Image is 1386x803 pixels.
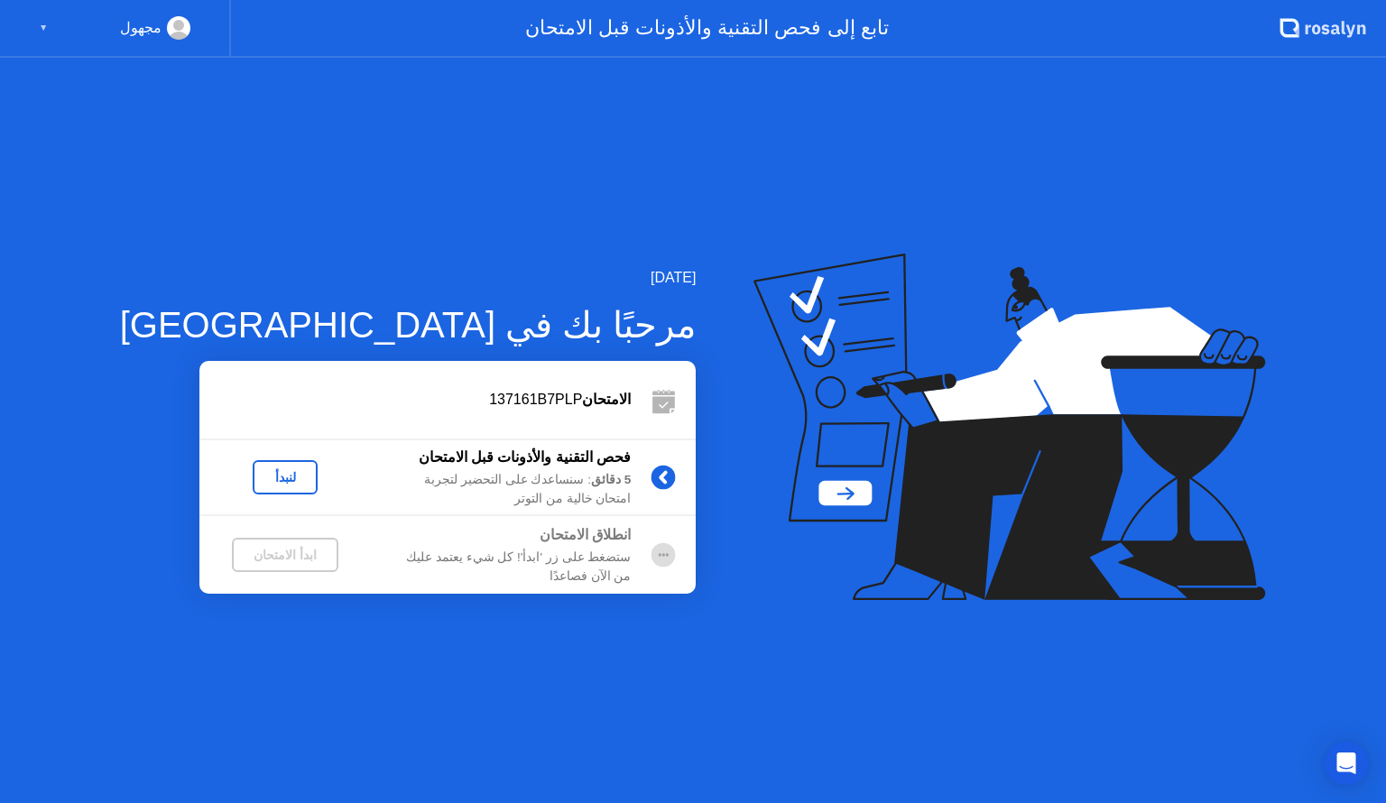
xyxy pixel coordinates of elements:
[120,298,697,352] div: مرحبًا بك في [GEOGRAPHIC_DATA]
[591,473,631,486] b: 5 دقائق
[582,392,631,407] b: الامتحان
[371,471,631,508] div: : سنساعدك على التحضير لتجربة امتحان خالية من التوتر
[232,538,338,572] button: ابدأ الامتحان
[260,470,310,485] div: لنبدأ
[239,548,331,562] div: ابدأ الامتحان
[199,389,631,411] div: 137161B7PLP
[253,460,318,494] button: لنبدأ
[120,267,697,289] div: [DATE]
[540,527,631,542] b: انطلاق الامتحان
[1325,742,1368,785] div: Open Intercom Messenger
[39,16,48,40] div: ▼
[120,16,162,40] div: مجهول
[371,549,631,586] div: ستضغط على زر 'ابدأ'! كل شيء يعتمد عليك من الآن فصاعدًا
[419,449,632,465] b: فحص التقنية والأذونات قبل الامتحان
